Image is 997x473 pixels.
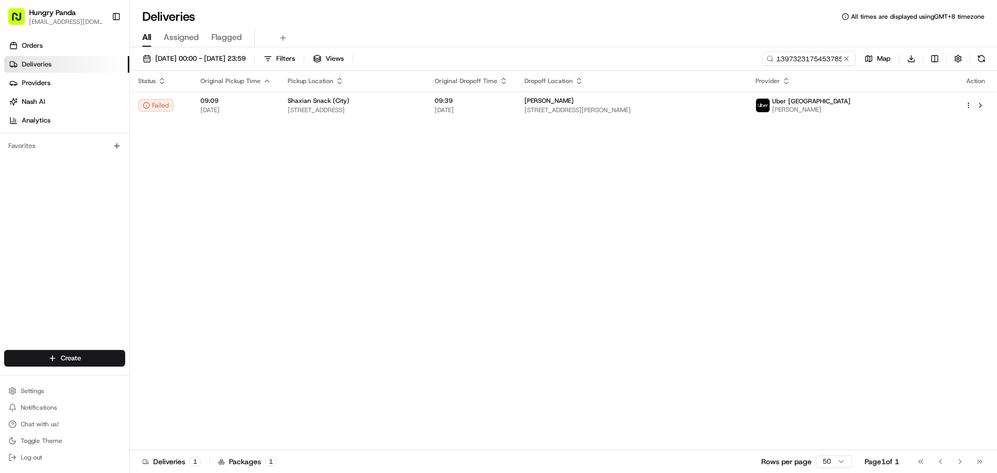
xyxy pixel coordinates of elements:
h1: Deliveries [142,8,195,25]
button: Notifications [4,400,125,415]
span: Nash AI [22,97,45,106]
button: [DATE] 00:00 - [DATE] 23:59 [138,51,250,66]
a: Orders [4,37,129,54]
span: Shaxian Snack (City) [288,97,349,105]
a: Analytics [4,112,129,129]
span: Orders [22,41,43,50]
span: 09:39 [435,97,508,105]
button: Create [4,350,125,367]
span: All [142,31,151,44]
span: Status [138,77,156,85]
span: Notifications [21,403,57,412]
span: Pickup Location [288,77,333,85]
span: Original Dropoff Time [435,77,497,85]
span: Filters [276,54,295,63]
button: Log out [4,450,125,465]
span: Original Pickup Time [200,77,261,85]
span: Deliveries [22,60,51,69]
button: [EMAIL_ADDRESS][DOMAIN_NAME] [29,18,103,26]
span: [DATE] [435,106,508,114]
span: [PERSON_NAME] [772,105,851,114]
div: Packages [218,456,277,467]
span: Views [326,54,344,63]
p: Rows per page [761,456,812,467]
span: [STREET_ADDRESS][PERSON_NAME] [524,106,739,114]
span: Map [877,54,891,63]
span: Dropoff Location [524,77,573,85]
span: Analytics [22,116,50,125]
button: Filters [259,51,300,66]
span: [PERSON_NAME] [524,97,574,105]
button: Map [860,51,895,66]
span: Flagged [211,31,242,44]
span: [DATE] 00:00 - [DATE] 23:59 [155,54,246,63]
button: Views [308,51,348,66]
button: Hungry Panda[EMAIL_ADDRESS][DOMAIN_NAME] [4,4,107,29]
span: All times are displayed using GMT+8 timezone [851,12,985,21]
button: Hungry Panda [29,7,76,18]
span: 09:09 [200,97,271,105]
a: Providers [4,75,129,91]
div: 1 [190,457,201,466]
span: Create [61,354,81,363]
div: Page 1 of 1 [865,456,899,467]
img: uber-new-logo.jpeg [756,99,770,112]
button: Settings [4,384,125,398]
span: Providers [22,78,50,88]
button: Refresh [974,51,989,66]
span: [STREET_ADDRESS] [288,106,418,114]
button: Chat with us! [4,417,125,431]
a: Deliveries [4,56,129,73]
div: Deliveries [142,456,201,467]
span: Uber [GEOGRAPHIC_DATA] [772,97,851,105]
span: [DATE] [200,106,271,114]
input: Type to search [762,51,856,66]
div: 1 [265,457,277,466]
span: Provider [756,77,780,85]
span: Log out [21,453,42,462]
span: Settings [21,387,44,395]
button: Failed [138,99,173,112]
span: Toggle Theme [21,437,62,445]
button: Toggle Theme [4,434,125,448]
div: Action [965,77,987,85]
a: Nash AI [4,93,129,110]
span: Assigned [164,31,199,44]
div: Favorites [4,138,125,154]
span: Chat with us! [21,420,59,428]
